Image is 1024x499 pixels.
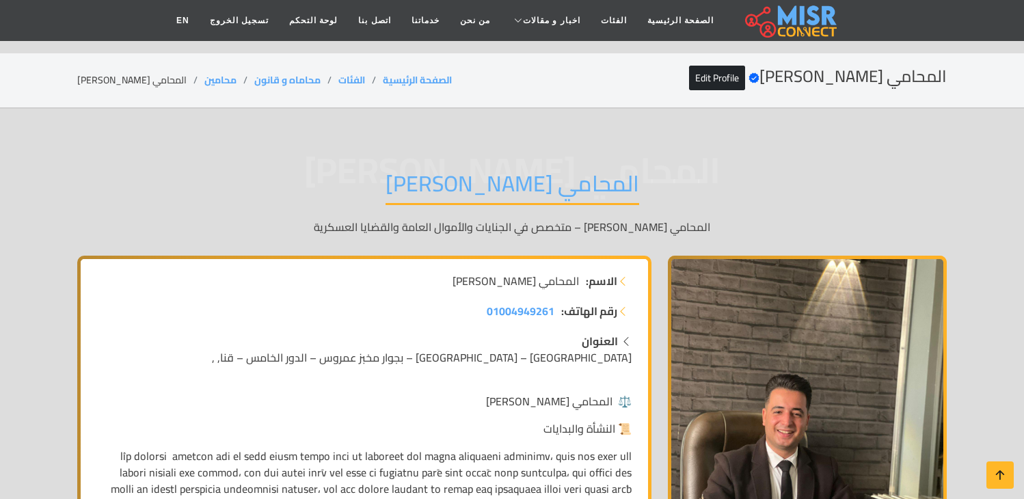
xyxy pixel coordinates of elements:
a: لوحة التحكم [279,8,348,33]
a: اخبار و مقالات [500,8,591,33]
a: EN [166,8,200,33]
img: main.misr_connect [745,3,837,38]
a: من نحن [450,8,500,33]
a: الصفحة الرئيسية [637,8,724,33]
span: المحامي [PERSON_NAME] [453,273,579,289]
span: [GEOGRAPHIC_DATA] – [GEOGRAPHIC_DATA] – بجوار مخبز عمروس – الدور الخامس – قنا, , [212,347,632,368]
a: اتصل بنا [348,8,401,33]
a: تسجيل الخروج [200,8,279,33]
svg: Verified account [749,72,759,83]
li: المحامي [PERSON_NAME] [77,73,204,87]
a: Edit Profile [689,66,745,90]
a: محاماه و قانون [254,71,321,89]
strong: رقم الهاتف: [561,303,617,319]
a: الصفحة الرئيسية [383,71,452,89]
strong: الاسم: [586,273,617,289]
a: الفئات [338,71,365,89]
h2: المحامي [PERSON_NAME] [689,67,947,87]
span: 01004949261 [487,301,554,321]
a: خدماتنا [401,8,450,33]
h1: المحامي [PERSON_NAME] [386,170,639,205]
strong: العنوان [582,331,618,351]
a: الفئات [591,8,637,33]
a: 01004949261 [487,303,554,319]
a: محامين [204,71,237,89]
span: اخبار و مقالات [523,14,580,27]
p: ⚖️ المحامي [PERSON_NAME] [97,393,632,409]
p: المحامي [PERSON_NAME] – متخصص في الجنايات والأموال العامة والقضايا العسكرية [77,219,947,235]
p: 📜 النشأة والبدايات [97,420,632,437]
